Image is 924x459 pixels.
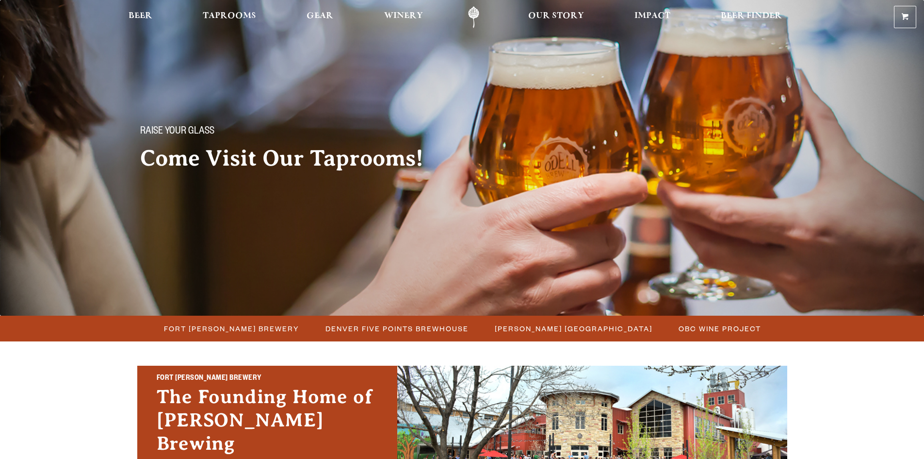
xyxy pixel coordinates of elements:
[325,322,469,336] span: Denver Five Points Brewhouse
[628,6,677,28] a: Impact
[320,322,473,336] a: Denver Five Points Brewhouse
[714,6,788,28] a: Beer Finder
[157,373,378,385] h2: Fort [PERSON_NAME] Brewery
[196,6,262,28] a: Taprooms
[384,12,423,20] span: Winery
[307,12,333,20] span: Gear
[164,322,299,336] span: Fort [PERSON_NAME] Brewery
[158,322,304,336] a: Fort [PERSON_NAME] Brewery
[489,322,657,336] a: [PERSON_NAME] [GEOGRAPHIC_DATA]
[522,6,590,28] a: Our Story
[634,12,670,20] span: Impact
[140,126,214,138] span: Raise your glass
[679,322,761,336] span: OBC Wine Project
[455,6,492,28] a: Odell Home
[300,6,340,28] a: Gear
[203,12,256,20] span: Taprooms
[673,322,766,336] a: OBC Wine Project
[721,12,782,20] span: Beer Finder
[129,12,152,20] span: Beer
[378,6,429,28] a: Winery
[495,322,652,336] span: [PERSON_NAME] [GEOGRAPHIC_DATA]
[140,146,443,170] h2: Come Visit Our Taprooms!
[122,6,159,28] a: Beer
[528,12,584,20] span: Our Story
